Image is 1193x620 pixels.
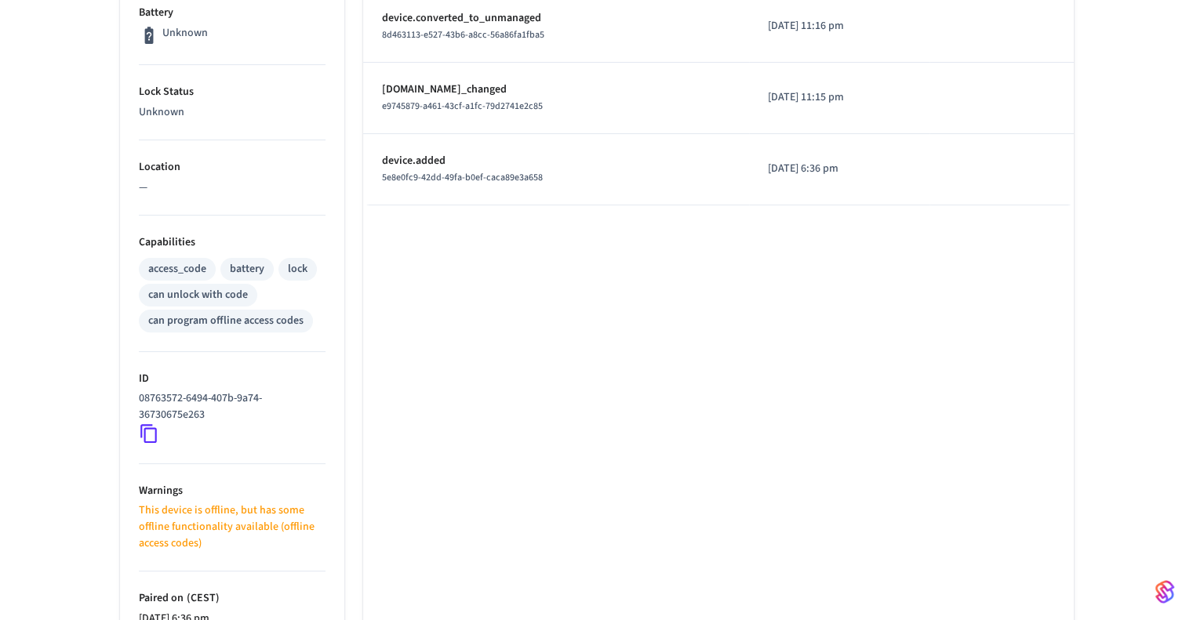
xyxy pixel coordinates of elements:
p: 08763572-6494-407b-9a74-36730675e263 [139,390,319,423]
p: Lock Status [139,84,326,100]
div: can unlock with code [148,287,248,303]
div: battery [230,261,264,277]
img: SeamLogoGradient.69752ec5.svg [1155,579,1174,604]
p: device.converted_to_unmanaged [382,10,731,27]
span: 8d463113-e527-43b6-a8cc-56a86fa1fba5 [382,28,544,42]
p: Battery [139,5,326,21]
p: Paired on [139,590,326,607]
p: Unknown [139,104,326,121]
span: e9745879-a461-43cf-a1fc-79d2741e2c85 [382,100,543,113]
span: ( CEST ) [184,590,220,606]
p: [DOMAIN_NAME]_changed [382,82,731,98]
p: ID [139,371,326,387]
p: device.added [382,153,731,169]
p: [DATE] 11:16 pm [768,18,911,34]
p: Unknown [162,25,208,42]
div: lock [288,261,307,277]
div: access_code [148,261,206,277]
p: This device is offline, but has some offline functionality available (offline access codes) [139,502,326,552]
span: 5e8e0fc9-42dd-49fa-b0ef-caca89e3a658 [382,171,543,184]
div: can program offline access codes [148,313,304,329]
p: Capabilities [139,234,326,251]
p: Location [139,159,326,176]
p: — [139,179,326,196]
p: [DATE] 11:15 pm [768,89,911,106]
p: [DATE] 6:36 pm [768,161,911,177]
p: Warnings [139,483,326,499]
